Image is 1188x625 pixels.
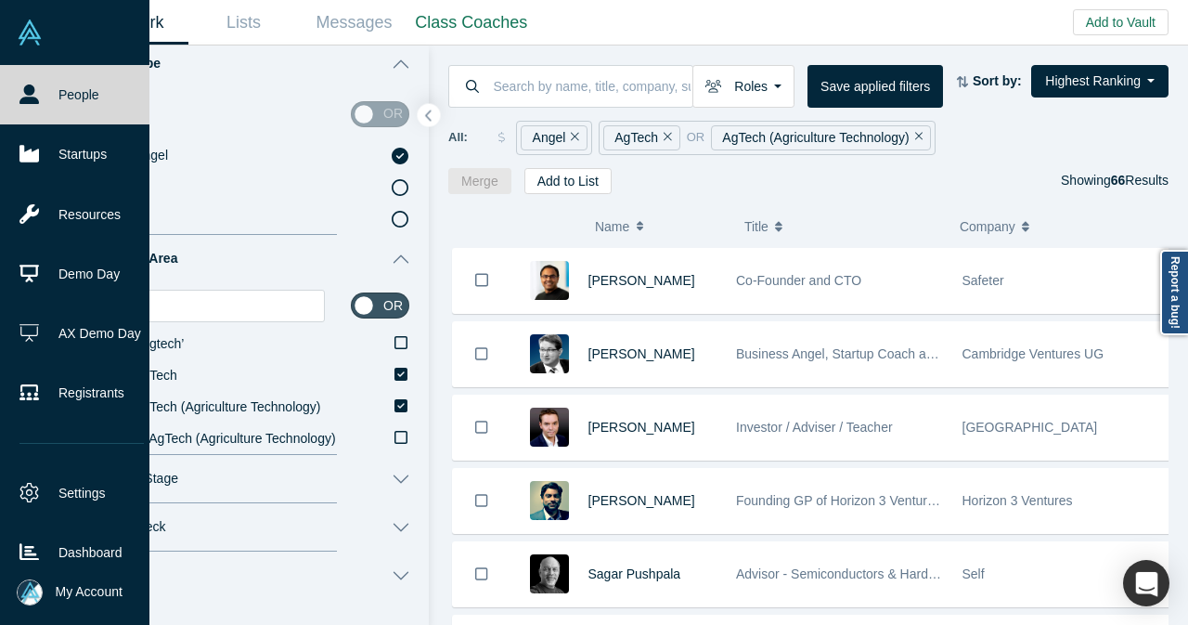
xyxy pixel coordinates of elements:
[692,65,794,108] button: Roles
[453,322,510,386] button: Bookmark
[17,579,123,605] button: My Account
[960,207,1015,246] span: Company
[960,207,1156,246] button: Company
[962,346,1104,361] span: Cambridge Ventures UG
[736,420,893,435] span: Investor / Adviser / Teacher
[492,64,692,108] input: Search by name, title, company, summary, expertise, investment criteria or topics of focus
[744,207,768,246] span: Title
[565,127,579,149] button: Remove Filter
[588,273,695,288] a: [PERSON_NAME]
[530,481,569,520] img: Jitendra Kavathekar's Profile Image
[962,493,1073,508] span: Horizon 3 Ventures
[453,542,510,606] button: Bookmark
[588,566,681,581] a: Sagar Pushpala
[1073,9,1169,35] button: Add to Vault
[134,399,320,414] span: AgTech (Agriculture Technology)
[807,65,943,108] button: Save applied filters
[588,346,695,361] a: [PERSON_NAME]
[1160,250,1188,335] a: Report a bug!
[77,471,178,487] span: Investment Stage
[188,1,299,45] a: Lists
[736,566,956,581] span: Advisor - Semiconductors & Hardware
[603,125,680,150] div: AgTech
[56,582,123,602] span: My Account
[530,261,569,300] img: Anand Das's Profile Image
[524,168,612,194] button: Add to List
[711,125,931,150] div: AgTech (Agriculture Technology)
[58,503,429,552] button: Average Check
[530,554,569,593] img: Sagar Pushpala's Profile Image
[58,40,429,88] button: Investor Type
[448,128,468,147] span: All:
[1111,173,1169,188] span: Results
[744,207,940,246] button: Title
[135,148,168,163] span: Angel
[588,420,695,435] a: [PERSON_NAME]
[588,493,695,508] a: [PERSON_NAME]
[17,579,43,605] img: Mia Scott's Account
[58,235,429,283] button: Investment Area
[962,273,1004,288] span: Safeter
[17,20,43,46] img: Alchemist Vault Logo
[521,125,588,150] div: Angel
[910,127,923,149] button: Remove Filter
[973,73,1022,88] strong: Sort by:
[409,1,534,45] a: Class Coaches
[1031,65,1169,98] button: Highest Ranking
[595,207,725,246] button: Name
[1061,168,1169,194] div: Showing
[736,273,861,288] span: Co-Founder and CTO
[58,455,429,503] button: Investment Stage
[962,420,1098,435] span: [GEOGRAPHIC_DATA]
[105,293,324,318] input: Search Investment Area
[78,431,336,446] span: Sustainable AgTech (Agriculture Technology)
[299,1,409,45] a: Messages
[448,168,511,194] button: Merge
[595,207,629,246] span: Name
[530,408,569,447] img: George John's Profile Image
[453,469,510,533] button: Bookmark
[530,334,569,373] img: Martin Giese's Profile Image
[453,248,510,313] button: Bookmark
[962,566,985,581] span: Self
[58,552,429,600] button: Lead Type
[453,396,510,460] button: Bookmark
[736,346,1051,361] span: Business Angel, Startup Coach and best-selling author
[658,127,672,149] button: Remove Filter
[1111,173,1126,188] strong: 66
[134,368,177,383] span: AgTech
[687,128,705,147] span: or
